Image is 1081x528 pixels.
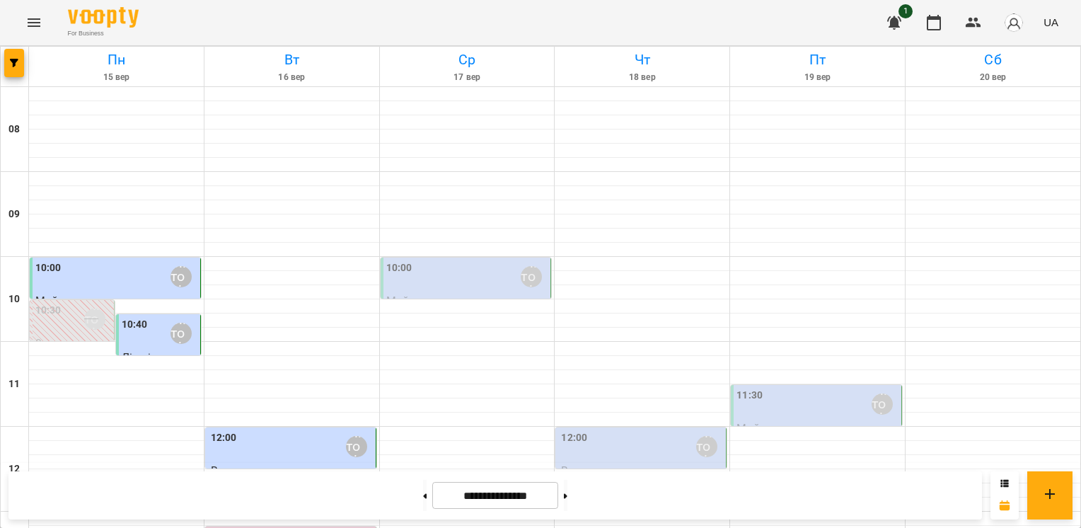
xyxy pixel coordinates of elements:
h6: Пт [732,49,903,71]
span: UA [1044,15,1058,30]
div: Вікторія [84,309,105,330]
h6: 12 [8,461,20,477]
label: 11:30 [736,388,763,403]
h6: 17 вер [382,71,553,84]
div: Вікторія [696,436,717,457]
label: 10:30 [35,303,62,318]
span: Ліза індив [122,350,176,364]
span: Майя [35,294,65,307]
div: Вікторія [170,266,192,287]
h6: Ср [382,49,553,71]
h6: 19 вер [732,71,903,84]
h6: Чт [557,49,727,71]
button: Menu [17,6,51,40]
img: avatar_s.png [1004,13,1024,33]
span: Майя [386,294,416,307]
div: Вікторія [346,436,367,457]
label: 10:40 [122,317,148,333]
h6: 16 вер [207,71,377,84]
span: For Business [68,29,139,38]
div: Вікторія [521,266,542,287]
button: UA [1038,9,1064,35]
span: Майя [736,421,766,435]
img: Voopty Logo [68,7,139,28]
h6: 20 вер [908,71,1078,84]
label: 12:00 [211,430,237,446]
h6: 15 вер [31,71,202,84]
div: Вікторія [170,323,192,344]
h6: Сб [908,49,1078,71]
h6: 08 [8,122,20,137]
p: 0 [35,337,111,349]
span: 1 [898,4,913,18]
h6: 09 [8,207,20,222]
h6: 10 [8,292,20,307]
h6: 11 [8,377,20,392]
h6: 18 вер [557,71,727,84]
label: 10:00 [386,260,412,276]
h6: Вт [207,49,377,71]
div: Вікторія [872,394,893,415]
label: 10:00 [35,260,62,276]
label: 12:00 [561,430,587,446]
h6: Пн [31,49,202,71]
